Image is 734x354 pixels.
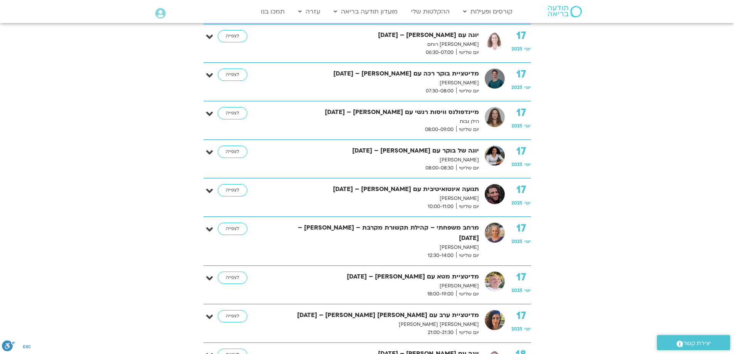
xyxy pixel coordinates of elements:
strong: 17 [511,146,531,157]
strong: 17 [511,223,531,234]
span: יום שלישי [456,252,479,260]
span: 10:00-11:00 [425,203,456,211]
p: [PERSON_NAME] רוחם [277,40,479,49]
span: יום שלישי [456,164,479,172]
strong: 17 [511,184,531,196]
span: יוני [524,238,531,245]
p: [PERSON_NAME] [PERSON_NAME] [277,320,479,329]
span: יוני [524,46,531,52]
strong: מרחב משפחתי – קהילת תקשורת מקרבת – [PERSON_NAME] – [DATE] [277,223,479,243]
span: 08:00-09:00 [422,126,456,134]
a: לצפייה [218,310,247,322]
span: 2025 [511,161,522,168]
span: יום שלישי [456,203,479,211]
strong: יוגה עם [PERSON_NAME] – [DATE] [277,30,479,40]
p: [PERSON_NAME] [277,282,479,290]
a: לצפייה [218,30,247,42]
span: 2025 [511,326,522,332]
span: יום שלישי [456,290,479,298]
a: יצירת קשר [657,335,730,350]
strong: 17 [511,30,531,42]
span: יום שלישי [456,126,479,134]
span: יצירת קשר [683,338,711,349]
span: 06:30-07:00 [423,49,456,57]
strong: מיינדפולנס וויסות רגשי עם [PERSON_NAME] – [DATE] [277,107,479,117]
span: 2025 [511,123,522,129]
img: תודעה בריאה [548,6,582,17]
strong: יוגה של בוקר עם [PERSON_NAME] – [DATE] [277,146,479,156]
span: 18:00-19:00 [425,290,456,298]
strong: 17 [511,69,531,80]
a: לצפייה [218,146,247,158]
span: 2025 [511,84,522,91]
span: יוני [524,200,531,206]
a: ההקלטות שלי [407,4,454,19]
a: קורסים ופעילות [459,4,516,19]
span: 2025 [511,238,522,245]
strong: מדיטציית בוקר רכה עם [PERSON_NAME] – [DATE] [277,69,479,79]
span: 2025 [511,287,522,294]
strong: 17 [511,272,531,283]
strong: תנועה אינטואיטיבית עם [PERSON_NAME] – [DATE] [277,184,479,195]
strong: מדיטציית מטא עם [PERSON_NAME] – [DATE] [277,272,479,282]
a: עזרה [294,4,324,19]
a: תמכו בנו [257,4,289,19]
span: יוני [524,84,531,91]
span: 07:30-08:00 [423,87,456,95]
span: 08:00-08:30 [423,164,456,172]
strong: 17 [511,107,531,119]
p: [PERSON_NAME] [277,195,479,203]
a: לצפייה [218,223,247,235]
span: יוני [524,287,531,294]
a: לצפייה [218,107,247,119]
p: [PERSON_NAME] [277,79,479,87]
p: [PERSON_NAME] [277,156,479,164]
span: יום שלישי [456,87,479,95]
span: 2025 [511,200,522,206]
span: יוני [524,123,531,129]
span: יום שלישי [456,329,479,337]
strong: מדיטציית ערב עם [PERSON_NAME] [PERSON_NAME] – [DATE] [277,310,479,320]
p: הילן נבות [277,117,479,126]
a: לצפייה [218,184,247,196]
a: לצפייה [218,272,247,284]
span: 12:30-14:00 [425,252,456,260]
span: 21:00-21:30 [425,329,456,337]
p: [PERSON_NAME] [277,243,479,252]
span: יוני [524,326,531,332]
strong: 17 [511,310,531,322]
a: לצפייה [218,69,247,81]
span: יוני [524,161,531,168]
span: יום שלישי [456,49,479,57]
a: מועדון תודעה בריאה [330,4,401,19]
span: 2025 [511,46,522,52]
